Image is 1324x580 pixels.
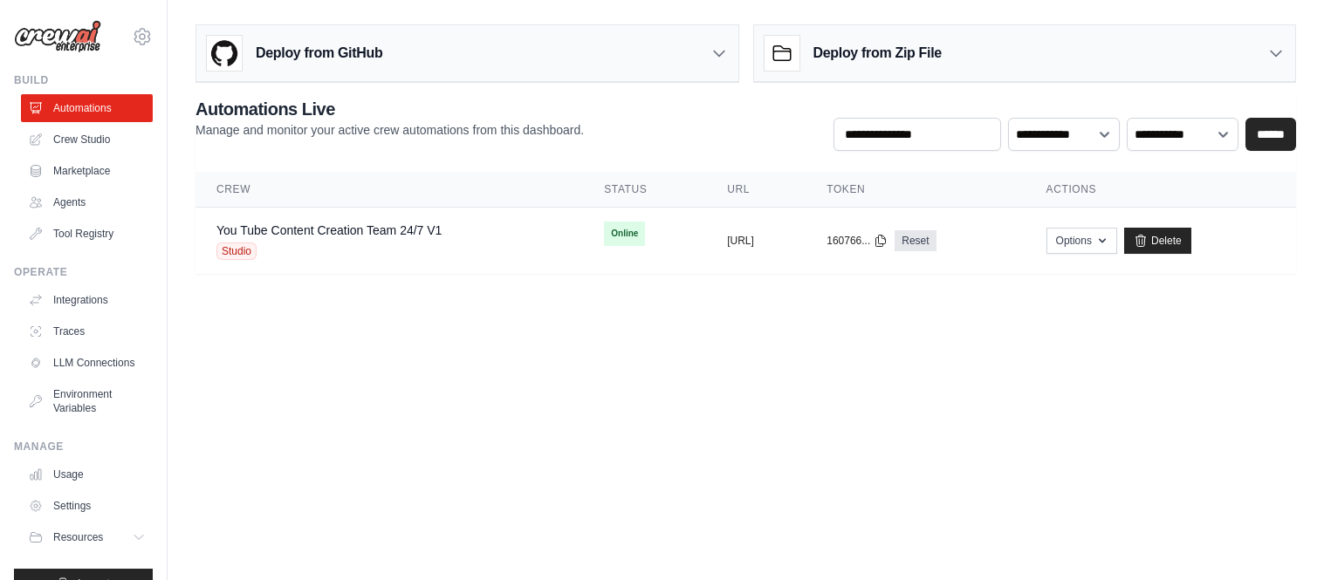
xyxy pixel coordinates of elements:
[14,440,153,454] div: Manage
[1124,228,1191,254] a: Delete
[53,530,103,544] span: Resources
[207,36,242,71] img: GitHub Logo
[21,523,153,551] button: Resources
[21,94,153,122] a: Automations
[1046,228,1117,254] button: Options
[806,172,1025,208] th: Token
[21,380,153,422] a: Environment Variables
[256,43,382,64] h3: Deploy from GitHub
[21,220,153,248] a: Tool Registry
[583,172,706,208] th: Status
[14,265,153,279] div: Operate
[21,157,153,185] a: Marketplace
[216,223,442,237] a: You Tube Content Creation Team 24/7 V1
[604,222,645,246] span: Online
[21,188,153,216] a: Agents
[827,234,888,248] button: 160766...
[196,172,583,208] th: Crew
[21,126,153,154] a: Crew Studio
[706,172,806,208] th: URL
[813,43,942,64] h3: Deploy from Zip File
[14,20,101,53] img: Logo
[196,97,584,121] h2: Automations Live
[21,461,153,488] a: Usage
[21,286,153,314] a: Integrations
[21,317,153,345] a: Traces
[196,121,584,139] p: Manage and monitor your active crew automations from this dashboard.
[21,349,153,377] a: LLM Connections
[895,230,936,251] a: Reset
[14,73,153,87] div: Build
[1026,172,1296,208] th: Actions
[216,242,257,260] span: Studio
[21,492,153,520] a: Settings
